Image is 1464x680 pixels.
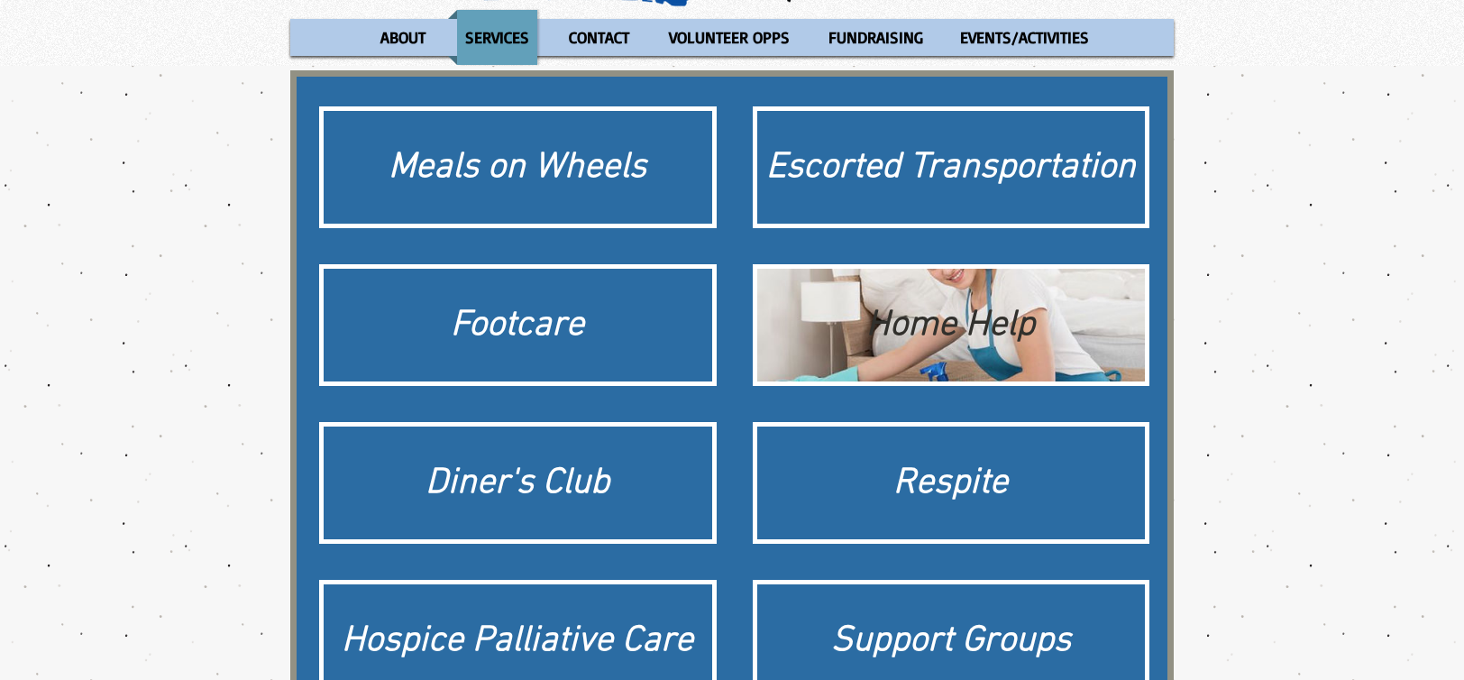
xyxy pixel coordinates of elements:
[319,422,717,544] a: Diner's Club
[753,422,1150,544] a: Respite
[551,10,647,65] a: CONTACT
[319,264,717,386] a: Footcare
[333,300,703,351] div: Footcare
[766,300,1137,351] div: Home Help
[943,10,1106,65] a: EVENTS/ACTIVITIES
[766,458,1137,509] div: Respite
[820,10,931,65] p: FUNDRAISING
[766,616,1137,666] div: Support Groups
[561,10,637,65] p: CONTACT
[290,10,1174,65] nav: Site
[652,10,807,65] a: VOLUNTEER OPPS
[753,264,1150,386] a: Home HelpHome Help
[448,10,546,65] a: SERVICES
[766,142,1137,193] div: Escorted Transportation
[753,106,1150,228] a: Escorted Transportation
[363,10,444,65] a: ABOUT
[457,10,537,65] p: SERVICES
[333,616,703,666] div: Hospice Palliative Care
[333,458,703,509] div: Diner's Club
[661,10,798,65] p: VOLUNTEER OPPS
[811,10,938,65] a: FUNDRAISING
[319,106,717,228] a: Meals on Wheels
[952,10,1097,65] p: EVENTS/ACTIVITIES
[333,142,703,193] div: Meals on Wheels
[372,10,434,65] p: ABOUT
